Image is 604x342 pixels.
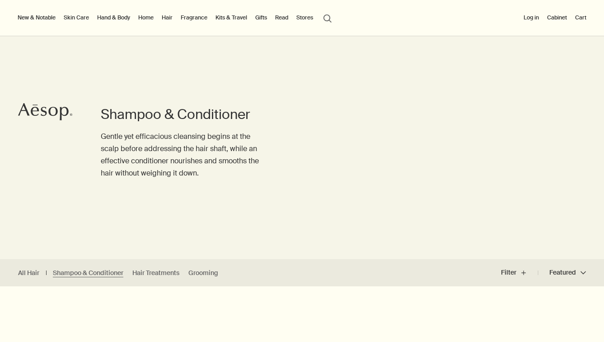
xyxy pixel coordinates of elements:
[273,12,290,23] a: Read
[188,269,218,277] a: Grooming
[380,292,397,308] button: Save to cabinet
[179,12,209,23] a: Fragrance
[295,12,315,23] button: Stores
[160,12,174,23] a: Hair
[18,269,39,277] a: All Hair
[412,296,470,304] div: Notable formulation
[538,262,586,284] button: Featured
[101,105,266,123] h1: Shampoo & Conditioner
[573,12,588,23] button: Cart
[319,9,336,26] button: Open search
[101,130,266,180] p: Gentle yet efficacious cleansing begins at the scalp before addressing the hair shaft, while an e...
[95,12,132,23] a: Hand & Body
[214,12,249,23] a: Kits & Travel
[132,269,179,277] a: Hair Treatments
[582,292,599,308] button: Save to cabinet
[16,12,57,23] button: New & Notable
[545,12,569,23] a: Cabinet
[179,292,195,308] button: Save to cabinet
[501,262,538,284] button: Filter
[18,103,72,121] svg: Aesop
[522,12,541,23] button: Log in
[53,269,123,277] a: Shampoo & Conditioner
[16,100,75,125] a: Aesop
[253,12,269,23] a: Gifts
[136,12,155,23] a: Home
[62,12,91,23] a: Skin Care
